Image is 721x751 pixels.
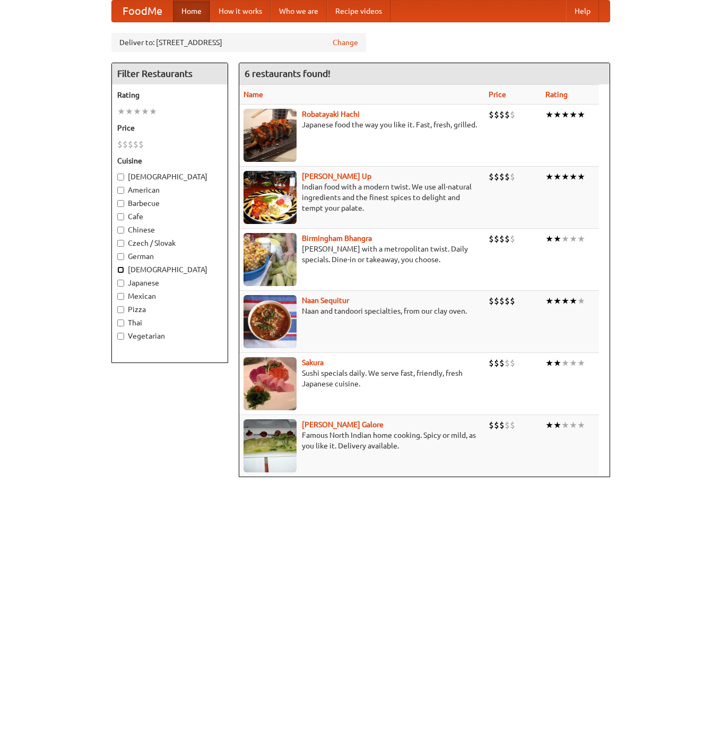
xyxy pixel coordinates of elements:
[244,295,297,348] img: naansequitur.jpg
[117,317,222,328] label: Thai
[302,420,384,429] b: [PERSON_NAME] Galore
[545,109,553,120] li: ★
[553,295,561,307] li: ★
[333,37,358,48] a: Change
[117,331,222,341] label: Vegetarian
[302,296,349,305] a: Naan Sequitur
[510,295,515,307] li: $
[117,291,222,301] label: Mexican
[117,240,124,247] input: Czech / Slovak
[499,357,505,369] li: $
[561,109,569,120] li: ★
[505,233,510,245] li: $
[510,109,515,120] li: $
[111,33,366,52] div: Deliver to: [STREET_ADDRESS]
[577,109,585,120] li: ★
[569,171,577,183] li: ★
[545,233,553,245] li: ★
[494,233,499,245] li: $
[244,233,297,286] img: bhangra.jpg
[141,106,149,117] li: ★
[553,357,561,369] li: ★
[244,357,297,410] img: sakura.jpg
[499,295,505,307] li: $
[117,280,124,287] input: Japanese
[133,139,138,150] li: $
[271,1,327,22] a: Who we are
[489,419,494,431] li: $
[494,295,499,307] li: $
[125,106,133,117] li: ★
[489,109,494,120] li: $
[561,419,569,431] li: ★
[117,225,222,235] label: Chinese
[569,419,577,431] li: ★
[561,233,569,245] li: ★
[499,233,505,245] li: $
[245,68,331,79] ng-pluralize: 6 restaurants found!
[117,333,124,340] input: Vegetarian
[505,295,510,307] li: $
[510,233,515,245] li: $
[138,139,144,150] li: $
[244,182,481,213] p: Indian food with a modern twist. We use all-natural ingredients and the finest spices to delight ...
[553,233,561,245] li: ★
[561,171,569,183] li: ★
[117,174,124,180] input: [DEMOGRAPHIC_DATA]
[117,306,124,313] input: Pizza
[494,357,499,369] li: $
[117,90,222,100] h5: Rating
[117,251,222,262] label: German
[561,357,569,369] li: ★
[505,109,510,120] li: $
[577,295,585,307] li: ★
[569,109,577,120] li: ★
[545,90,568,99] a: Rating
[489,171,494,183] li: $
[117,185,222,195] label: American
[489,233,494,245] li: $
[553,171,561,183] li: ★
[244,419,297,472] img: currygalore.jpg
[244,90,263,99] a: Name
[505,419,510,431] li: $
[510,171,515,183] li: $
[510,419,515,431] li: $
[489,90,506,99] a: Price
[494,171,499,183] li: $
[117,266,124,273] input: [DEMOGRAPHIC_DATA]
[117,293,124,300] input: Mexican
[302,358,324,367] a: Sakura
[117,106,125,117] li: ★
[117,213,124,220] input: Cafe
[244,171,297,224] img: curryup.jpg
[128,139,133,150] li: $
[123,139,128,150] li: $
[117,320,124,326] input: Thai
[133,106,141,117] li: ★
[489,357,494,369] li: $
[327,1,390,22] a: Recipe videos
[545,295,553,307] li: ★
[566,1,599,22] a: Help
[569,233,577,245] li: ★
[499,419,505,431] li: $
[302,110,360,118] a: Robatayaki Hachi
[117,123,222,133] h5: Price
[117,187,124,194] input: American
[577,357,585,369] li: ★
[244,244,481,265] p: [PERSON_NAME] with a metropolitan twist. Daily specials. Dine-in or takeaway, you choose.
[117,264,222,275] label: [DEMOGRAPHIC_DATA]
[112,63,228,84] h4: Filter Restaurants
[173,1,210,22] a: Home
[117,278,222,288] label: Japanese
[302,172,371,180] a: [PERSON_NAME] Up
[244,109,297,162] img: robatayaki.jpg
[244,368,481,389] p: Sushi specials daily. We serve fast, friendly, fresh Japanese cuisine.
[577,233,585,245] li: ★
[561,295,569,307] li: ★
[499,109,505,120] li: $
